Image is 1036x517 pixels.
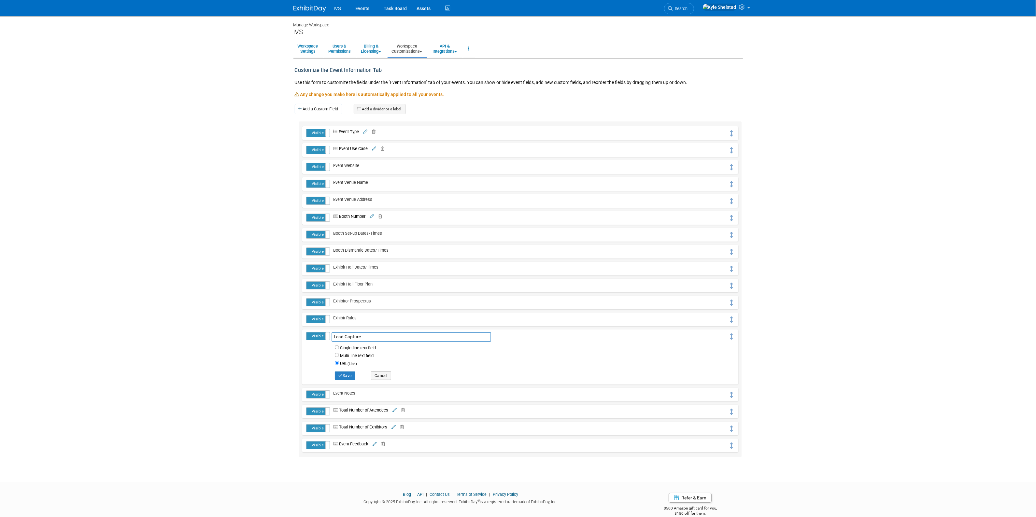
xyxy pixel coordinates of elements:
[306,146,330,154] label: Visible
[330,408,388,412] span: Total Number of Attendees
[371,371,391,380] button: Cancel
[306,265,330,272] label: Visible
[729,249,734,255] i: Click and drag to move field
[375,214,382,219] a: Delete field
[306,231,330,238] label: Visible
[729,409,734,415] i: Click and drag to move field
[330,146,368,151] span: Event Use Case
[340,345,376,351] label: Single-line text field
[729,392,734,398] i: Click and drag to move field
[306,408,330,415] label: Visible
[306,197,330,204] label: Visible
[340,361,357,367] label: URL
[391,408,397,412] a: Edit field
[333,425,339,429] i: Custom Text Field
[702,4,737,11] img: Kyle Shelstad
[403,492,411,497] a: Blog
[348,362,357,366] small: (Link)
[330,315,357,320] span: Exhibit Rules
[354,104,405,114] a: Add a divider or a label
[429,41,461,57] a: API &Integrations
[330,282,373,286] span: Exhibit Hall Floor Plan
[729,215,734,221] i: Click and drag to move field
[306,129,330,137] label: Visible
[330,299,371,303] span: Exhibitor Prospectus
[333,147,339,151] i: Custom Text Field
[306,163,330,171] label: Visible
[397,425,404,429] a: Delete field
[369,214,374,219] a: Edit field
[330,163,359,168] span: Event Website
[729,333,734,340] i: Click and drag to move field
[372,441,377,446] a: Edit field
[378,441,385,446] a: Delete field
[306,282,330,289] label: Visible
[330,197,372,202] span: Event Venue Address
[357,41,386,57] a: Billing &Licensing
[390,425,396,429] a: Edit field
[340,353,374,359] label: Multi-line text field
[334,6,341,11] span: IVS
[398,408,405,412] a: Delete field
[729,426,734,432] i: Click and drag to move field
[293,28,743,36] div: IVS
[417,492,423,497] a: API
[306,391,330,398] label: Visible
[488,492,492,497] span: |
[295,104,342,114] a: Add a Custom Field
[412,492,416,497] span: |
[330,441,368,446] span: Event Feedback
[293,497,628,505] div: Copyright © 2025 ExhibitDay, Inc. All rights reserved. ExhibitDay is a registered trademark of Ex...
[430,492,450,497] a: Contact Us
[293,16,743,28] div: Manage Workspace
[333,442,339,446] i: Custom Text Field
[729,164,734,170] i: Click and drag to move field
[729,283,734,289] i: Click and drag to move field
[330,231,382,236] span: Booth Set-up Dates/Times
[333,215,339,219] i: Custom Text Field
[377,146,384,151] a: Delete field
[456,492,487,497] a: Terms of Service
[669,493,712,503] a: Refer & Earn
[729,181,734,187] i: Click and drag to move field
[729,442,734,449] i: Click and drag to move field
[729,232,734,238] i: Click and drag to move field
[295,63,475,77] div: Customize the Event Information Tab
[638,501,743,516] div: $500 Amazon gift card for you,
[477,499,480,502] sup: ®
[306,214,330,221] label: Visible
[664,3,694,14] a: Search
[306,441,330,449] label: Visible
[324,41,355,57] a: Users &Permissions
[306,248,330,255] label: Visible
[330,391,355,396] span: Event Notes
[293,6,326,12] img: ExhibitDay
[330,425,387,429] span: Total Number of Exhibitors
[729,300,734,306] i: Click and drag to move field
[638,511,743,516] div: $150 off for them.
[368,129,376,134] a: Delete field
[673,6,688,11] span: Search
[371,146,376,151] a: Edit field
[424,492,429,497] span: |
[295,77,742,91] div: Use this form to customize the fields under the "Event Information" tab of your events. You can s...
[295,91,742,104] div: Any change you make here is automatically applied to all your events.
[729,147,734,153] i: Click and drag to move field
[729,316,734,323] i: Click and drag to move field
[333,408,339,412] i: Custom Text Field
[330,180,368,185] span: Event Venue Name
[362,129,367,134] a: Edit field
[729,266,734,272] i: Click and drag to move field
[330,129,359,134] span: Event Type
[451,492,455,497] span: |
[335,371,355,380] button: Save
[306,332,330,340] label: Visible
[729,198,734,204] i: Click and drag to move field
[330,214,365,219] span: Booth Number
[306,299,330,306] label: Visible
[729,130,734,136] i: Click and drag to move field
[306,425,330,432] label: Visible
[333,130,339,134] i: Drop-Down List
[330,248,389,253] span: Booth Dismantle Dates/Times
[493,492,518,497] a: Privacy Policy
